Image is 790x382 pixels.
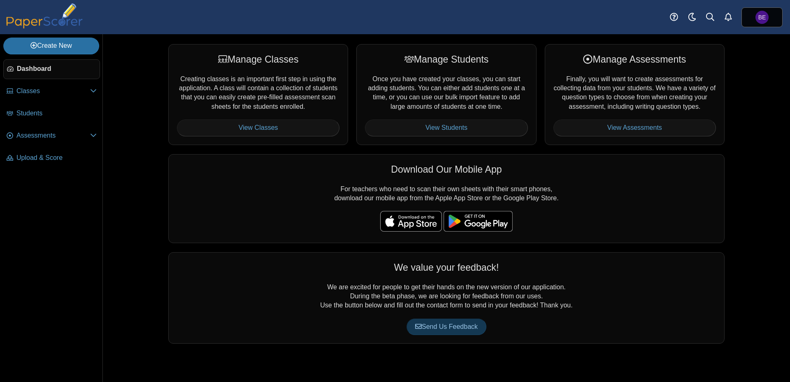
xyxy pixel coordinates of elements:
div: Creating classes is an important first step in using the application. A class will contain a coll... [168,44,348,145]
a: View Assessments [553,120,716,136]
span: Classes [16,87,90,96]
span: Send Us Feedback [415,323,478,330]
a: Create New [3,37,99,54]
img: google-play-badge.png [444,211,513,232]
a: Dashboard [3,59,100,79]
span: Students [16,109,97,118]
a: PaperScorer [3,23,86,30]
a: Assessments [3,126,100,146]
a: View Students [365,120,527,136]
div: Manage Students [365,53,527,66]
div: We value your feedback! [177,261,716,274]
a: Ben England [741,7,783,27]
div: We are excited for people to get their hands on the new version of our application. During the be... [168,252,725,344]
div: For teachers who need to scan their own sheets with their smart phones, download our mobile app f... [168,154,725,243]
a: View Classes [177,120,339,136]
img: PaperScorer [3,3,86,28]
div: Once you have created your classes, you can start adding students. You can either add students on... [356,44,536,145]
span: Assessments [16,131,90,140]
a: Send Us Feedback [407,319,486,335]
span: Ben England [755,11,769,24]
span: Ben England [758,14,766,20]
div: Finally, you will want to create assessments for collecting data from your students. We have a va... [545,44,725,145]
span: Upload & Score [16,153,97,162]
a: Classes [3,82,100,101]
img: apple-store-badge.svg [380,211,442,232]
div: Download Our Mobile App [177,163,716,176]
a: Alerts [719,8,737,26]
a: Upload & Score [3,148,100,168]
a: Students [3,104,100,124]
div: Manage Classes [177,53,339,66]
span: Dashboard [17,64,96,73]
div: Manage Assessments [553,53,716,66]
